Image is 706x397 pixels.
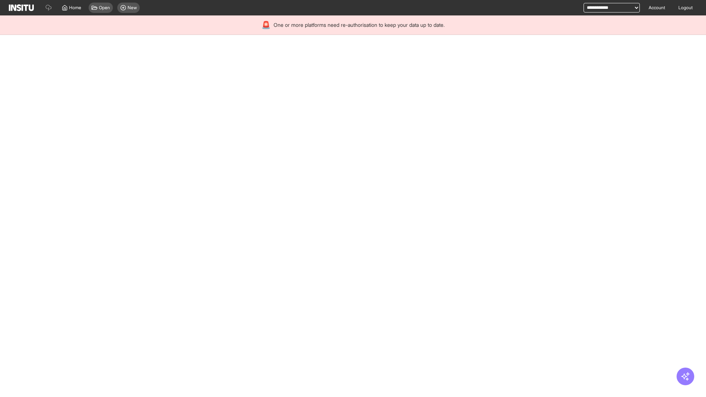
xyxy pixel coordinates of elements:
[99,5,110,11] span: Open
[69,5,81,11] span: Home
[274,21,445,29] span: One or more platforms need re-authorisation to keep your data up to date.
[261,20,271,30] div: 🚨
[9,4,34,11] img: Logo
[128,5,137,11] span: New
